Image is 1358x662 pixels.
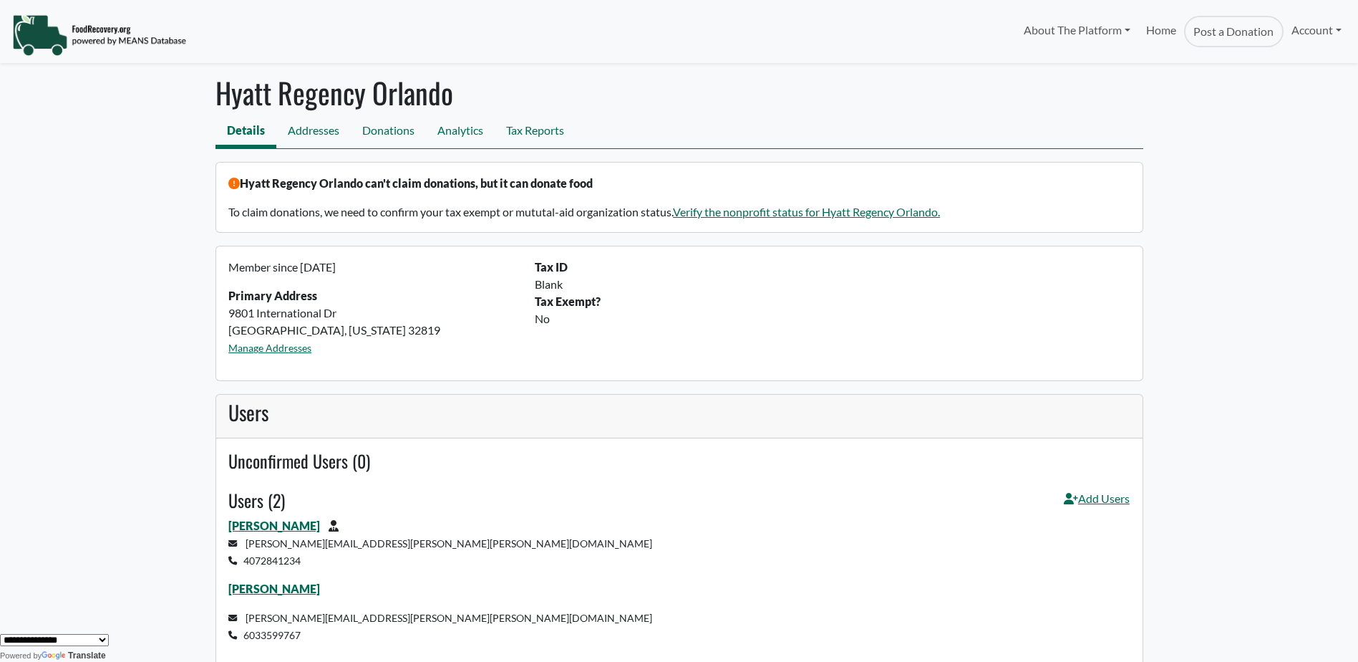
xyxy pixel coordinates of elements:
[1015,16,1138,44] a: About The Platform
[228,259,518,276] p: Member since [DATE]
[495,116,576,148] a: Tax Reports
[228,519,320,532] a: [PERSON_NAME]
[228,490,285,511] h4: Users (2)
[276,116,351,148] a: Addresses
[535,294,601,308] b: Tax Exempt?
[228,612,652,641] small: [PERSON_NAME][EMAIL_ADDRESS][PERSON_NAME][PERSON_NAME][DOMAIN_NAME] 6033599767
[526,276,1138,293] div: Blank
[228,537,652,567] small: [PERSON_NAME][EMAIL_ADDRESS][PERSON_NAME][PERSON_NAME][DOMAIN_NAME] 4072841234
[228,175,1130,192] p: Hyatt Regency Orlando can't claim donations, but it can donate food
[426,116,495,148] a: Analytics
[228,400,1130,425] h3: Users
[42,651,68,661] img: Google Translate
[228,342,311,354] a: Manage Addresses
[228,451,1130,471] h4: Unconfirmed Users (0)
[526,310,1138,327] div: No
[228,289,317,302] strong: Primary Address
[1064,490,1130,517] a: Add Users
[1184,16,1283,47] a: Post a Donation
[215,75,1143,110] h1: Hyatt Regency Orlando
[220,259,526,368] div: 9801 International Dr [GEOGRAPHIC_DATA], [US_STATE] 32819
[351,116,426,148] a: Donations
[12,14,186,57] img: NavigationLogo_FoodRecovery-91c16205cd0af1ed486a0f1a7774a6544ea792ac00100771e7dd3ec7c0e58e41.png
[42,651,106,661] a: Translate
[1138,16,1184,47] a: Home
[228,203,1130,221] p: To claim donations, we need to confirm your tax exempt or mututal-aid organization status.
[535,260,568,274] b: Tax ID
[1284,16,1349,44] a: Account
[673,205,940,219] a: Verify the nonprofit status for Hyatt Regency Orlando.
[215,116,276,148] a: Details
[228,582,320,595] a: [PERSON_NAME]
